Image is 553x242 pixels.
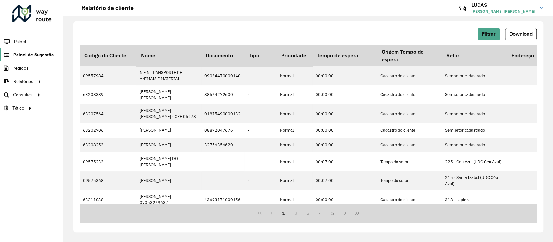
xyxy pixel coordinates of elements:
[277,66,312,85] td: Normal
[478,28,500,40] button: Filtrar
[442,171,507,190] td: 215 - Santa Izabel (UDC Céu Azul)
[244,171,277,190] td: -
[13,78,33,85] span: Relatórios
[80,104,136,123] td: 63207564
[244,104,277,123] td: -
[244,45,277,66] th: Tipo
[201,85,244,104] td: 88524272600
[14,38,26,45] span: Painel
[377,45,442,66] th: Origem Tempo de espera
[442,45,507,66] th: Setor
[201,45,244,66] th: Documento
[277,104,312,123] td: Normal
[244,85,277,104] td: -
[136,190,201,209] td: [PERSON_NAME] 07053229637
[136,138,201,152] td: [PERSON_NAME]
[377,190,442,209] td: Cadastro do cliente
[471,8,535,14] span: [PERSON_NAME] [PERSON_NAME]
[312,85,377,104] td: 00:00:00
[377,171,442,190] td: Tempo do setor
[277,171,312,190] td: Normal
[277,152,312,171] td: Normal
[136,152,201,171] td: [PERSON_NAME] DO [PERSON_NAME]
[80,66,136,85] td: 09557984
[377,104,442,123] td: Cadastro do cliente
[471,2,535,8] h3: LUCAS
[201,104,244,123] td: 01875490000132
[201,190,244,209] td: 43693171000156
[80,190,136,209] td: 63211038
[442,152,507,171] td: 225 - Ceu Azul (UDC Céu Azul)
[277,123,312,138] td: Normal
[136,123,201,138] td: [PERSON_NAME]
[75,5,134,12] h2: Relatório de cliente
[80,123,136,138] td: 63202706
[377,123,442,138] td: Cadastro do cliente
[80,152,136,171] td: 09575233
[12,105,24,112] span: Tático
[505,28,537,40] button: Download
[312,66,377,85] td: 00:00:00
[327,207,339,219] button: 5
[244,66,277,85] td: -
[442,66,507,85] td: Sem setor cadastrado
[312,123,377,138] td: 00:00:00
[312,171,377,190] td: 00:07:00
[377,85,442,104] td: Cadastro do cliente
[442,123,507,138] td: Sem setor cadastrado
[80,171,136,190] td: 09575368
[377,152,442,171] td: Tempo do setor
[13,91,33,98] span: Consultas
[312,104,377,123] td: 00:00:00
[136,85,201,104] td: [PERSON_NAME] [PERSON_NAME]
[377,138,442,152] td: Cadastro do cliente
[277,45,312,66] th: Prioridade
[442,85,507,104] td: Sem setor cadastrado
[80,45,136,66] th: Código do Cliente
[290,207,302,219] button: 2
[244,123,277,138] td: -
[312,138,377,152] td: 00:00:00
[312,190,377,209] td: 00:00:00
[302,207,315,219] button: 3
[12,65,29,72] span: Pedidos
[136,104,201,123] td: [PERSON_NAME] [PERSON_NAME] - CPF 05978
[80,138,136,152] td: 63208253
[244,190,277,209] td: -
[201,66,244,85] td: 09034470000140
[244,152,277,171] td: -
[13,52,54,58] span: Painel de Sugestão
[277,138,312,152] td: Normal
[314,207,327,219] button: 4
[312,45,377,66] th: Tempo de espera
[351,207,363,219] button: Last Page
[509,31,533,37] span: Download
[244,138,277,152] td: -
[277,85,312,104] td: Normal
[377,66,442,85] td: Cadastro do cliente
[277,190,312,209] td: Normal
[136,45,201,66] th: Nome
[80,85,136,104] td: 63208389
[312,152,377,171] td: 00:07:00
[278,207,290,219] button: 1
[442,190,507,209] td: 318 - Lapinha
[136,171,201,190] td: [PERSON_NAME]
[442,104,507,123] td: Sem setor cadastrado
[201,138,244,152] td: 32756356620
[339,207,351,219] button: Next Page
[201,123,244,138] td: 08872047676
[482,31,496,37] span: Filtrar
[442,138,507,152] td: Sem setor cadastrado
[456,1,470,15] a: Contato Rápido
[136,66,201,85] td: N E N TRANSPORTE DE ANIMAIS E MATERIAI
